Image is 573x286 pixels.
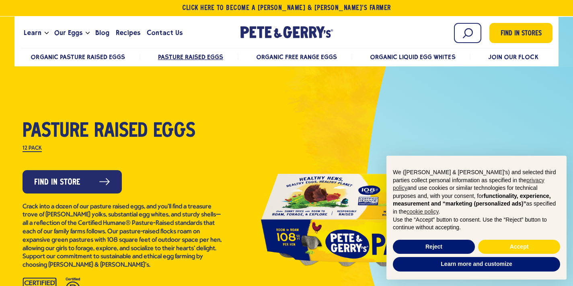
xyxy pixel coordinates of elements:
span: Contact Us [147,28,183,38]
a: Contact Us [144,22,186,44]
span: Blog [95,28,109,38]
button: Accept [478,240,560,254]
a: Find in Stores [489,23,552,43]
a: Organic Free Range Eggs [256,53,337,61]
a: Our Eggs [51,22,86,44]
p: Crack into a dozen of our pasture raised eggs, and you’ll find a treasure trove of [PERSON_NAME] ... [23,203,224,270]
span: Recipes [116,28,140,38]
a: Recipes [113,22,144,44]
p: Use the “Accept” button to consent. Use the “Reject” button to continue without accepting. [393,216,560,232]
label: 12 Pack [23,146,42,152]
p: We ([PERSON_NAME] & [PERSON_NAME]'s) and selected third parties collect personal information as s... [393,169,560,216]
input: Search [454,23,481,43]
nav: desktop product menu [21,48,553,65]
button: Open the dropdown menu for Learn [45,32,49,35]
a: Find in Store [23,170,122,193]
a: Learn [21,22,45,44]
h1: Pasture Raised Eggs [23,121,224,142]
a: Blog [92,22,113,44]
span: Find in Store [34,176,80,189]
span: Find in Stores [501,29,542,39]
span: Learn [24,28,41,38]
div: Notice [380,149,573,286]
button: Learn more and customize [393,257,560,272]
a: Join Our Flock [488,53,538,61]
a: Organic Liquid Egg Whites [370,53,456,61]
button: Reject [393,240,475,254]
a: Pasture Raised Eggs [158,53,223,61]
a: cookie policy [407,208,438,215]
span: Our Eggs [54,28,82,38]
button: Open the dropdown menu for Our Eggs [86,32,90,35]
a: Organic Pasture Raised Eggs [31,53,125,61]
